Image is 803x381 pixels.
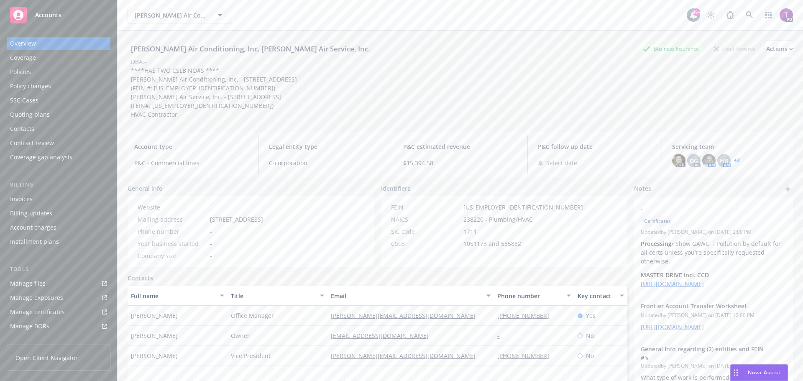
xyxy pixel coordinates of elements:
[702,154,716,167] img: photo
[586,331,594,340] span: No
[641,323,704,331] a: [URL][DOMAIN_NAME]
[641,362,786,370] span: Updated by [PERSON_NAME] on [DATE] 9:41 AM
[128,184,163,193] span: General info
[35,12,61,18] span: Accounts
[546,159,577,167] span: Select date
[7,320,110,333] a: Manage BORs
[783,184,793,194] a: add
[391,239,460,248] div: CSLB
[463,227,477,236] span: 1711
[7,122,110,136] a: Contacts
[231,292,315,300] div: Title
[327,286,494,306] button: Email
[10,37,36,50] div: Overview
[331,312,482,320] a: [PERSON_NAME][EMAIL_ADDRESS][DOMAIN_NAME]
[722,7,739,23] a: Report a Bug
[10,305,65,319] div: Manage certificates
[10,79,51,93] div: Policy changes
[639,43,703,54] div: Business Insurance
[497,332,506,340] a: -
[7,291,110,304] a: Manage exposures
[7,94,110,107] a: SSC Cases
[7,37,110,50] a: Overview
[641,345,765,362] span: General Info regarding (2) entities and FEIN #'s
[7,207,110,220] a: Billing updates
[138,239,207,248] div: Year business started
[7,108,110,121] a: Quoting plans
[7,305,110,319] a: Manage certificates
[693,8,700,16] div: 99+
[10,136,54,150] div: Contract review
[672,142,786,151] span: Servicing team
[135,11,207,20] span: [PERSON_NAME] Air Conditioning, Inc. [PERSON_NAME] Air Service, Inc.
[731,365,741,381] div: Drag to move
[741,7,758,23] a: Search
[10,51,36,64] div: Coverage
[641,280,704,288] a: [URL][DOMAIN_NAME]
[644,217,671,225] span: Certificates
[131,311,178,320] span: [PERSON_NAME]
[231,351,271,360] span: Vice President
[403,159,517,167] span: $15,394.58
[331,352,482,360] a: [PERSON_NAME][EMAIL_ADDRESS][DOMAIN_NAME]
[497,352,556,360] a: [PHONE_NUMBER]
[634,295,793,338] div: Frontier Account Transfer WorksheetUpdatedby [PERSON_NAME] on [DATE] 12:00 PM[URL][DOMAIN_NAME]
[7,221,110,234] a: Account charges
[641,302,765,310] span: Frontier Account Transfer Worksheet
[690,156,698,165] span: DG
[780,8,793,22] img: photo
[720,156,728,165] span: HB
[10,207,52,220] div: Billing updates
[138,227,207,236] div: Phone number
[138,251,207,260] div: Company size
[703,7,719,23] a: Stop snowing
[730,364,788,381] button: Nova Assist
[134,159,248,167] span: P&C - Commercial lines
[131,331,178,340] span: [PERSON_NAME]
[641,204,765,213] span: -
[10,94,38,107] div: SSC Cases
[228,286,327,306] button: Title
[10,320,49,333] div: Manage BORs
[15,353,78,362] span: Open Client Navigator
[494,286,574,306] button: Phone number
[7,79,110,93] a: Policy changes
[7,235,110,248] a: Installment plans
[641,271,709,279] strong: MASTER DRIVE Incl. CCD
[381,184,410,193] span: Identifiers
[7,181,110,189] div: Billing
[128,43,373,54] div: [PERSON_NAME] Air Conditioning, Inc. [PERSON_NAME] Air Service, Inc.
[10,334,74,347] div: Summary of insurance
[672,154,685,167] img: photo
[391,227,460,236] div: SIC code
[128,274,153,282] a: Contacts
[210,251,212,260] span: -
[10,277,46,290] div: Manage files
[634,197,793,295] div: -CertificatesUpdatedby [PERSON_NAME] on [DATE] 2:09 PMProcessing• Show GAWU + Pollution by defaul...
[269,142,383,151] span: Legal entity type
[210,203,212,211] a: -
[463,239,521,248] span: 1051173 and 585882
[463,215,533,224] span: 238220 - Plumbing/HVAC
[210,239,212,248] span: -
[131,66,299,118] span: ****HAS TWO CSLB NO#S **** [PERSON_NAME] Air Conditioning, Inc. - [STREET_ADDRESS] (FEIN #: [US_E...
[403,142,517,151] span: P&C estimated revenue
[7,65,110,79] a: Policies
[7,136,110,150] a: Contract review
[128,286,228,306] button: Full name
[634,184,651,194] span: Notes
[391,215,460,224] div: NAICS
[10,221,56,234] div: Account charges
[131,351,178,360] span: [PERSON_NAME]
[538,142,652,151] span: P&C follow up date
[231,311,274,320] span: Office Manager
[210,215,263,224] span: [STREET_ADDRESS]
[574,286,627,306] button: Key contact
[766,41,793,57] button: Actions
[131,57,146,66] div: DBA: -
[734,158,740,163] a: +2
[10,122,34,136] div: Contacts
[7,51,110,64] a: Coverage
